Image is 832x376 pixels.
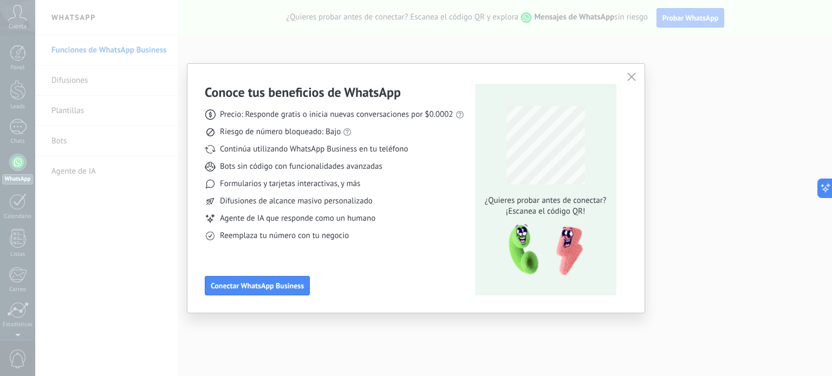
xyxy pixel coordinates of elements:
h3: Conoce tus beneficios de WhatsApp [205,84,401,101]
span: Formularios y tarjetas interactivas, y más [220,179,360,189]
span: Conectar WhatsApp Business [211,282,304,289]
span: Agente de IA que responde como un humano [220,213,375,224]
span: Precio: Responde gratis o inicia nuevas conversaciones por $0.0002 [220,109,453,120]
span: Bots sin código con funcionalidades avanzadas [220,161,382,172]
span: ¿Quieres probar antes de conectar? [482,195,609,206]
button: Conectar WhatsApp Business [205,276,310,295]
span: Reemplaza tu número con tu negocio [220,230,349,241]
span: Riesgo de número bloqueado: Bajo [220,127,341,137]
span: Continúa utilizando WhatsApp Business en tu teléfono [220,144,408,155]
img: qr-pic-1x.png [499,221,585,279]
span: Difusiones de alcance masivo personalizado [220,196,373,207]
span: ¡Escanea el código QR! [482,206,609,217]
